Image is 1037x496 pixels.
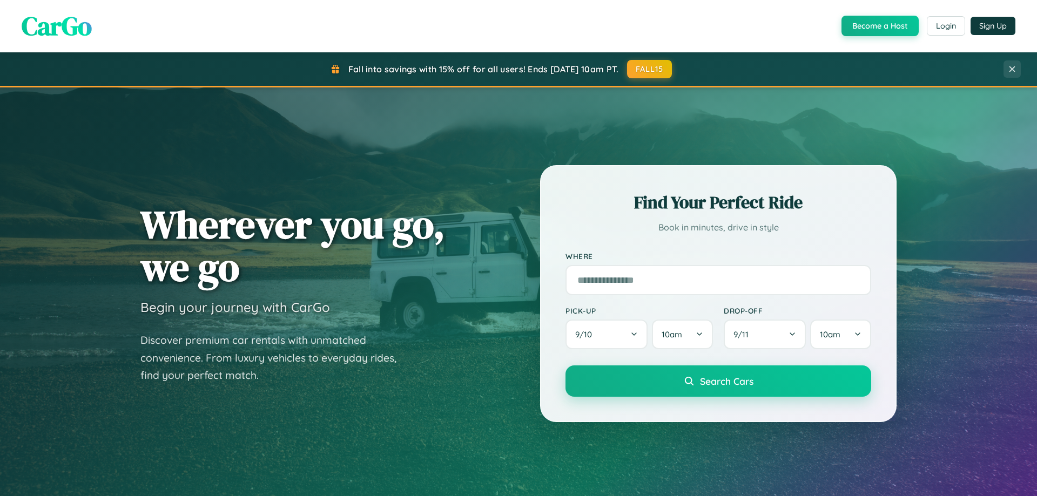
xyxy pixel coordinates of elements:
[565,320,648,349] button: 9/10
[565,306,713,315] label: Pick-up
[348,64,619,74] span: Fall into savings with 15% off for all users! Ends [DATE] 10am PT.
[652,320,713,349] button: 10am
[140,299,330,315] h3: Begin your journey with CarGo
[140,331,410,384] p: Discover premium car rentals with unmatched convenience. From luxury vehicles to everyday rides, ...
[724,306,871,315] label: Drop-off
[724,320,806,349] button: 9/11
[841,16,919,36] button: Become a Host
[565,365,871,397] button: Search Cars
[700,375,753,387] span: Search Cars
[810,320,871,349] button: 10am
[575,329,597,339] span: 9 / 10
[565,220,871,235] p: Book in minutes, drive in style
[733,329,754,339] span: 9 / 11
[662,329,682,339] span: 10am
[22,8,92,44] span: CarGo
[565,252,871,261] label: Where
[971,17,1015,35] button: Sign Up
[627,60,672,78] button: FALL15
[140,203,445,288] h1: Wherever you go, we go
[927,16,965,36] button: Login
[820,329,840,339] span: 10am
[565,191,871,214] h2: Find Your Perfect Ride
